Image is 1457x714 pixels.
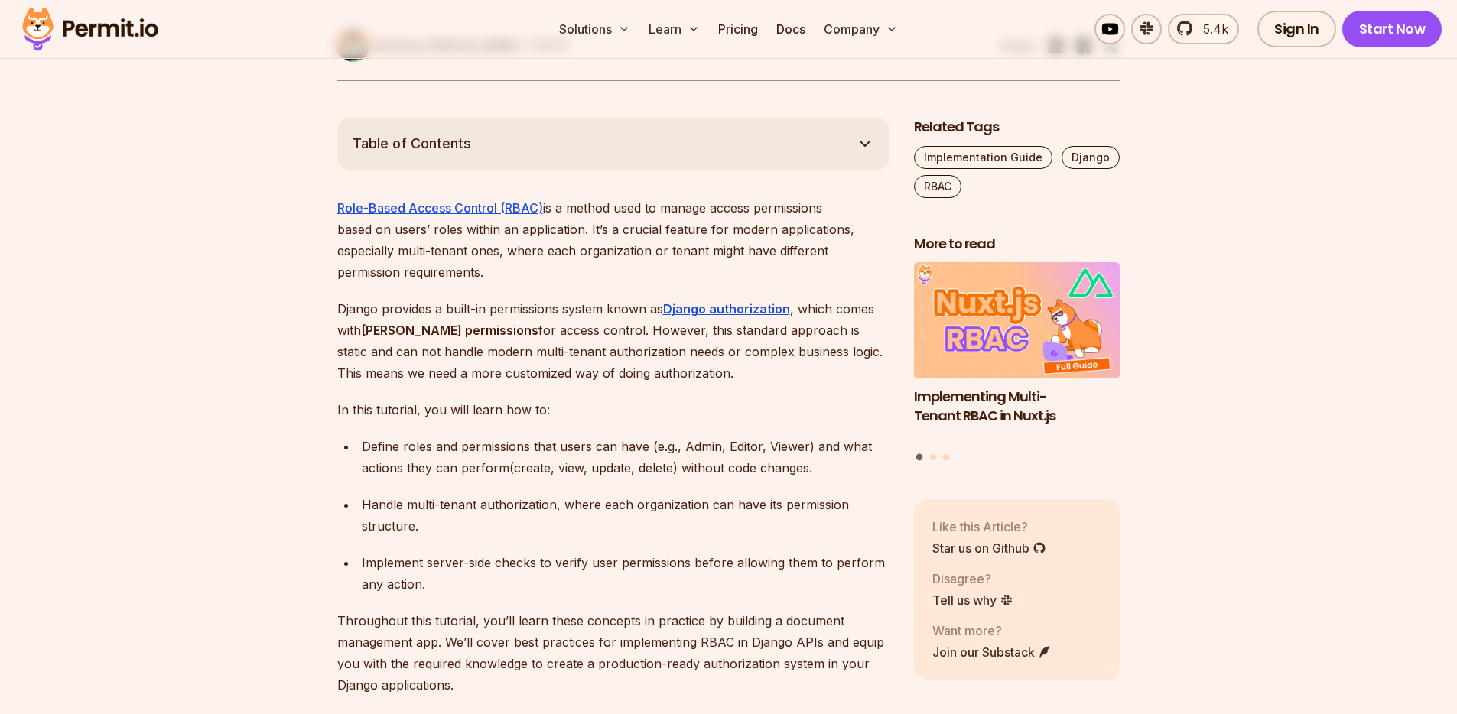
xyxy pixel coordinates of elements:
[337,200,543,216] a: Role-Based Access Control (RBAC)
[663,301,790,316] a: Django authorization
[337,298,889,384] p: Django provides a built-in permissions system known as , which comes with for access control. How...
[337,610,889,696] p: Throughout this tutorial, you’ll learn these concepts in practice by building a document manageme...
[932,622,1052,640] p: Want more?
[1257,11,1336,47] a: Sign In
[914,235,1120,254] h2: More to read
[914,118,1120,137] h2: Related Tags
[930,454,936,460] button: Go to slide 2
[914,146,1052,169] a: Implementation Guide
[932,591,1013,609] a: Tell us why
[712,14,764,44] a: Pricing
[914,388,1120,426] h3: Implementing Multi-Tenant RBAC in Nuxt.js
[914,262,1120,444] li: 1 of 3
[15,3,165,55] img: Permit logo
[1194,20,1228,38] span: 5.4k
[362,552,889,595] div: Implement server-side checks to verify user permissions before allowing them to perform any action.
[932,518,1046,536] p: Like this Article?
[362,436,889,479] div: Define roles and permissions that users can have (e.g., Admin, Editor, Viewer) and what actions t...
[353,133,471,154] span: Table of Contents
[1062,146,1120,169] a: Django
[362,494,889,537] div: Handle multi-tenant authorization, where each organization can have its permission structure.
[337,197,889,283] p: is a method used to manage access permissions based on users’ roles within an application. It’s a...
[818,14,904,44] button: Company
[642,14,706,44] button: Learn
[932,643,1052,661] a: Join our Substack
[914,262,1120,462] div: Posts
[361,323,538,338] strong: [PERSON_NAME] permissions
[916,454,923,461] button: Go to slide 1
[932,570,1013,588] p: Disagree?
[553,14,636,44] button: Solutions
[914,262,1120,378] img: Implementing Multi-Tenant RBAC in Nuxt.js
[1168,14,1239,44] a: 5.4k
[943,454,949,460] button: Go to slide 3
[1342,11,1442,47] a: Start Now
[770,14,811,44] a: Docs
[337,118,889,170] button: Table of Contents
[914,175,961,198] a: RBAC
[337,399,889,420] p: In this tutorial, you will learn how to:
[932,539,1046,557] a: Star us on Github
